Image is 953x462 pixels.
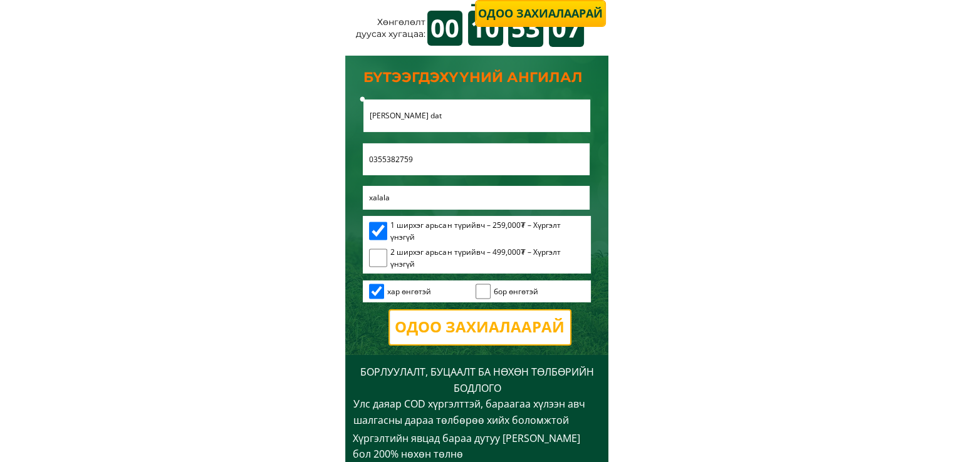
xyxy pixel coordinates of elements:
span: 2 ширхэг арьсан түрийвч – 499,000₮ – Хүргэлт үнэгүй [390,246,584,270]
input: Овог, нэр: [367,100,587,132]
p: Одоо захиалаарай [390,311,570,344]
span: хар өнгөтэй [387,285,431,297]
input: Утасны дугаар: [366,143,586,175]
div: БОРЛУУЛАЛТ, БУЦААЛТ БА НӨХӨН ТӨЛБӨРИЙН БОДЛОГО [353,364,601,396]
div: Хөнгөлөлт дуусах хугацаа: [355,16,425,53]
input: Хаяг: [366,186,586,210]
span: бор өнгөтэй [494,285,538,297]
div: БҮТЭЭГДЭХҮҮНИЙ АНГИЛАЛ [363,66,590,88]
span: 1 ширхэг арьсан түрийвч – 259,000₮ – Хүргэлт үнэгүй [390,219,584,243]
div: Улс даяар COD хүргэлттэй, бараагаа хүлээн авч шалгасны дараа төлбөрөө хийх боломжтой [353,396,601,428]
p: Одоо захиалаарай [476,1,605,26]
